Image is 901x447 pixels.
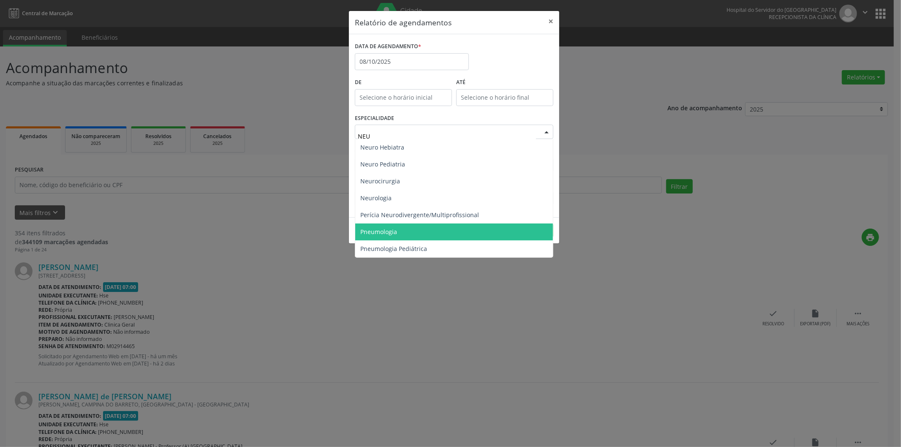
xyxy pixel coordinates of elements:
[456,89,553,106] input: Selecione o horário final
[355,112,394,125] label: ESPECIALIDADE
[542,11,559,32] button: Close
[360,160,405,168] span: Neuro Pediatria
[358,128,536,144] input: Seleciona uma especialidade
[360,211,479,219] span: Perícia Neurodivergente/Multiprofissional
[355,89,452,106] input: Selecione o horário inicial
[355,53,469,70] input: Selecione uma data ou intervalo
[360,177,400,185] span: Neurocirurgia
[355,17,452,28] h5: Relatório de agendamentos
[355,40,421,53] label: DATA DE AGENDAMENTO
[456,76,553,89] label: ATÉ
[360,245,427,253] span: Pneumologia Pediátrica
[360,228,397,236] span: Pneumologia
[360,143,404,151] span: Neuro Hebiatra
[360,194,392,202] span: Neurologia
[355,76,452,89] label: De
